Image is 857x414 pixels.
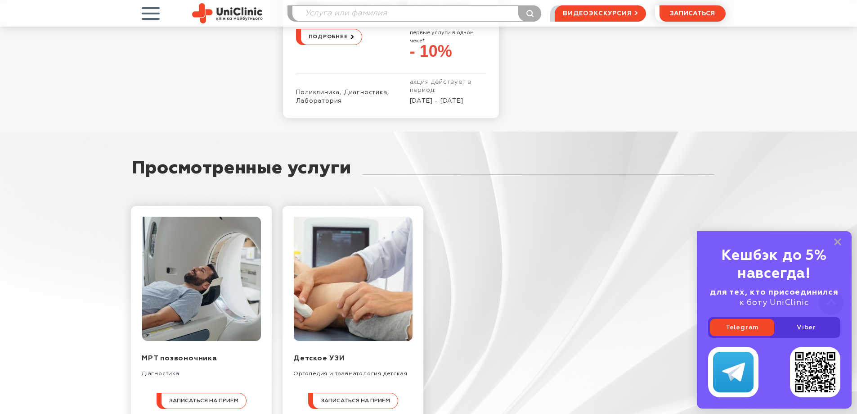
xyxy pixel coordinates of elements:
[296,88,410,105] div: Поликлиника, Диагностика, Лаборатория
[320,398,390,404] span: записаться на прием
[293,217,412,341] img: Детское УЗИ
[710,319,774,336] a: Telegram
[563,6,632,21] span: видеоэкскурсия
[296,29,362,45] a: подробнее
[710,288,839,296] b: для тех, кто присоединился
[410,97,486,105] div: [DATE] - [DATE]
[142,217,260,341] img: МРТ позвоночника
[708,287,840,308] div: к боту UniClinic
[708,247,840,283] div: Кешбэк до 5% навсегда!
[192,3,263,23] img: Site
[670,10,715,17] span: записаться
[132,159,351,192] div: Просмотренные услуги
[555,5,646,22] a: видеоэкскурсия
[774,319,839,336] a: Viber
[142,355,217,362] a: МРТ позвоночника
[156,393,246,409] button: записаться на прием
[292,6,541,21] input: Услуга или фамилия
[142,276,260,282] a: МРТ позвоночника
[410,29,486,45] p: первые услуги в одном чеке*
[308,393,398,409] button: записаться на прием
[169,398,238,404] span: записаться на прием
[293,364,413,378] div: Ортопедия и травматология детская
[293,276,412,282] a: Детское УЗИ
[410,42,452,60] span: - 10%
[293,355,345,362] a: Детское УЗИ
[309,29,348,45] span: подробнее
[660,5,726,22] button: записаться
[142,364,261,378] div: Діагностика
[410,78,486,97] div: акция действует в период:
